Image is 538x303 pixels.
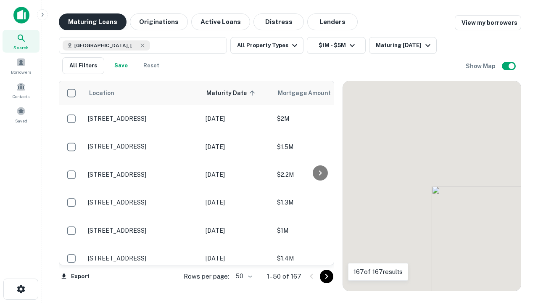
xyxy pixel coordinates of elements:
a: Contacts [3,79,40,101]
span: Maturity Date [206,88,258,98]
button: Maturing Loans [59,13,127,30]
p: [DATE] [206,198,269,207]
p: $2.2M [277,170,361,179]
a: View my borrowers [455,15,521,30]
a: Saved [3,103,40,126]
p: 167 of 167 results [353,267,403,277]
button: All Property Types [230,37,303,54]
button: Save your search to get updates of matches that match your search criteria. [108,57,134,74]
th: Location [84,81,201,105]
p: [STREET_ADDRESS] [88,255,197,262]
p: [DATE] [206,114,269,123]
h6: Show Map [466,61,497,71]
p: $2M [277,114,361,123]
p: [STREET_ADDRESS] [88,227,197,234]
th: Maturity Date [201,81,273,105]
button: [GEOGRAPHIC_DATA], [GEOGRAPHIC_DATA], [GEOGRAPHIC_DATA] [59,37,227,54]
span: [GEOGRAPHIC_DATA], [GEOGRAPHIC_DATA], [GEOGRAPHIC_DATA] [74,42,137,49]
button: Distress [253,13,304,30]
button: All Filters [62,57,104,74]
button: Export [59,270,92,283]
p: [DATE] [206,170,269,179]
iframe: Chat Widget [496,236,538,276]
p: [STREET_ADDRESS] [88,199,197,206]
p: $1.3M [277,198,361,207]
button: Go to next page [320,270,333,283]
span: Contacts [13,93,29,100]
p: [DATE] [206,142,269,151]
button: Lenders [307,13,358,30]
div: Maturing [DATE] [376,40,433,50]
a: Borrowers [3,54,40,77]
p: [DATE] [206,226,269,235]
button: Active Loans [191,13,250,30]
p: [DATE] [206,254,269,263]
p: [STREET_ADDRESS] [88,171,197,178]
p: Rows per page: [184,271,229,282]
button: Reset [138,57,165,74]
p: 1–50 of 167 [267,271,301,282]
p: [STREET_ADDRESS] [88,115,197,122]
span: Search [13,44,29,51]
p: $1.5M [277,142,361,151]
th: Mortgage Amount [273,81,365,105]
p: $1.4M [277,254,361,263]
button: Maturing [DATE] [369,37,437,54]
span: Saved [15,117,27,124]
button: Originations [130,13,188,30]
div: 50 [232,270,253,282]
button: $1M - $5M [307,37,366,54]
a: Search [3,30,40,53]
span: Mortgage Amount [278,88,342,98]
p: [STREET_ADDRESS] [88,143,197,150]
span: Borrowers [11,69,31,75]
img: capitalize-icon.png [13,7,29,24]
p: $1M [277,226,361,235]
span: Location [89,88,114,98]
div: 0 0 [343,81,521,291]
